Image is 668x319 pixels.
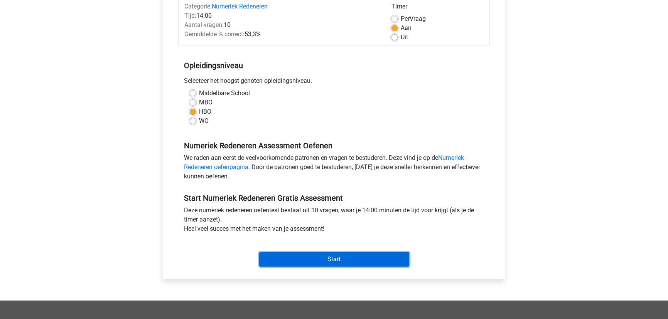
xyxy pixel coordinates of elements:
[391,2,484,14] div: Timer
[179,30,386,39] div: 53,3%
[184,12,196,19] span: Tijd:
[179,20,386,30] div: 10
[184,141,484,150] h5: Numeriek Redeneren Assessment Oefenen
[184,193,484,203] h5: Start Numeriek Redeneren Gratis Assessment
[184,21,224,29] span: Aantal vragen:
[199,107,211,116] label: HBO
[184,30,245,38] span: Gemiddelde % correct:
[199,98,213,107] label: MBO
[212,3,268,10] a: Numeriek Redeneren
[179,11,386,20] div: 14:00
[178,153,490,184] div: We raden aan eerst de veelvoorkomende patronen en vragen te bestuderen. Deze vind je op de . Door...
[184,58,484,73] h5: Opleidingsniveau
[199,116,209,126] label: WO
[199,89,250,98] label: Middelbare School
[259,252,409,267] input: Start
[178,206,490,237] div: Deze numeriek redeneren oefentest bestaat uit 10 vragen, waar je 14:00 minuten de tijd voor krijg...
[184,3,212,10] span: Categorie:
[401,14,426,24] label: Vraag
[401,24,412,33] label: Aan
[178,76,490,89] div: Selecteer het hoogst genoten opleidingsniveau.
[401,15,410,22] span: Per
[401,33,408,42] label: Uit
